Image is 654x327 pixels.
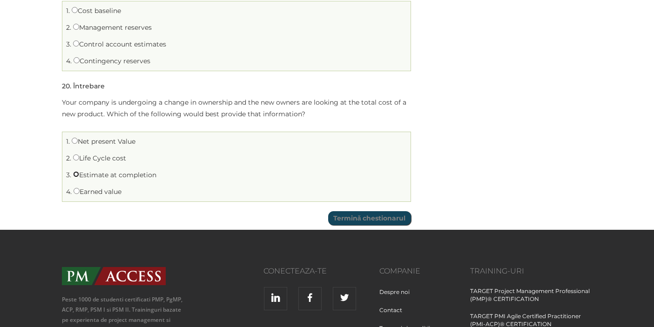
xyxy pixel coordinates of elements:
input: Cost baseline [72,7,78,13]
a: Despre noi [379,288,417,305]
input: Earned value [74,188,80,194]
p: Your company is undergoing a change in ownership and the new owners are looking at the total cost... [62,97,411,120]
input: Management reserves [73,24,79,30]
span: 3. [66,40,71,48]
label: Estimate at completion [73,171,156,179]
label: Life Cycle cost [73,154,126,162]
label: Cost baseline [72,7,121,15]
a: TARGET Project Management Professional (PMP)® CERTIFICATION [470,287,593,312]
a: Contact [379,306,409,323]
span: 20 [62,82,70,90]
input: Control account estimates [73,40,79,47]
h5: . Întrebare [62,83,105,90]
label: Management reserves [73,23,152,32]
input: Net present Value [72,138,78,144]
span: 4. [66,187,72,196]
h3: Conecteaza-te [198,267,327,275]
input: Contingency reserves [74,57,80,63]
span: 1. [66,7,70,15]
span: 4. [66,57,72,65]
img: PMAccess [62,267,166,285]
input: Estimate at completion [73,171,79,177]
span: 2. [66,23,71,32]
h3: Training-uri [470,267,593,275]
label: Net present Value [72,137,135,146]
label: Earned value [74,187,121,196]
span: 3. [66,171,71,179]
label: Control account estimates [73,40,166,48]
h3: Companie [379,267,456,275]
label: Contingency reserves [74,57,150,65]
input: Termină chestionarul [328,211,411,225]
span: 1. [66,137,70,146]
input: Life Cycle cost [73,154,79,160]
span: 2. [66,154,71,162]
